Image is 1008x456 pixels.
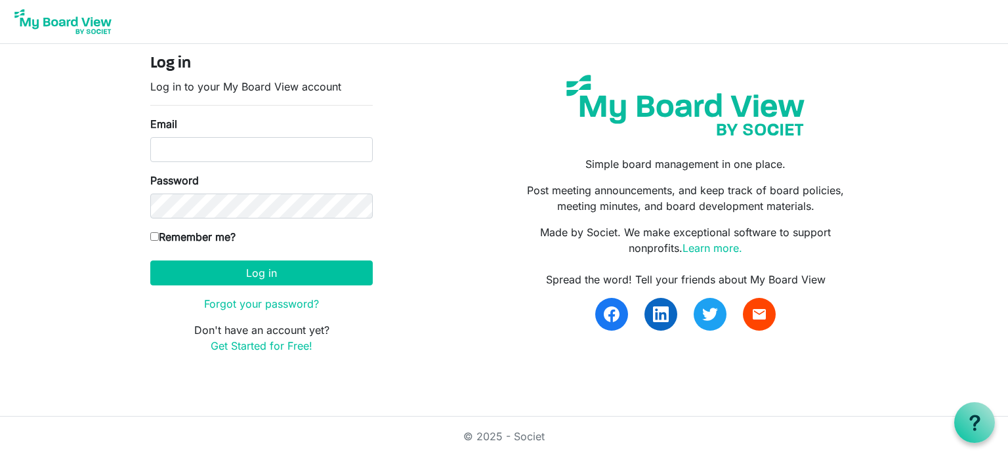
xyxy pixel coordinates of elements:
a: Learn more. [682,241,742,255]
p: Post meeting announcements, and keep track of board policies, meeting minutes, and board developm... [514,182,858,214]
h4: Log in [150,54,373,73]
img: my-board-view-societ.svg [556,65,814,146]
button: Log in [150,260,373,285]
p: Log in to your My Board View account [150,79,373,94]
label: Email [150,116,177,132]
p: Simple board management in one place. [514,156,858,172]
span: email [751,306,767,322]
label: Remember me? [150,229,236,245]
input: Remember me? [150,232,159,241]
p: Made by Societ. We make exceptional software to support nonprofits. [514,224,858,256]
img: linkedin.svg [653,306,669,322]
img: facebook.svg [604,306,619,322]
p: Don't have an account yet? [150,322,373,354]
img: twitter.svg [702,306,718,322]
div: Spread the word! Tell your friends about My Board View [514,272,858,287]
img: My Board View Logo [10,5,115,38]
label: Password [150,173,199,188]
a: © 2025 - Societ [463,430,545,443]
a: Forgot your password? [204,297,319,310]
a: Get Started for Free! [211,339,312,352]
a: email [743,298,776,331]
